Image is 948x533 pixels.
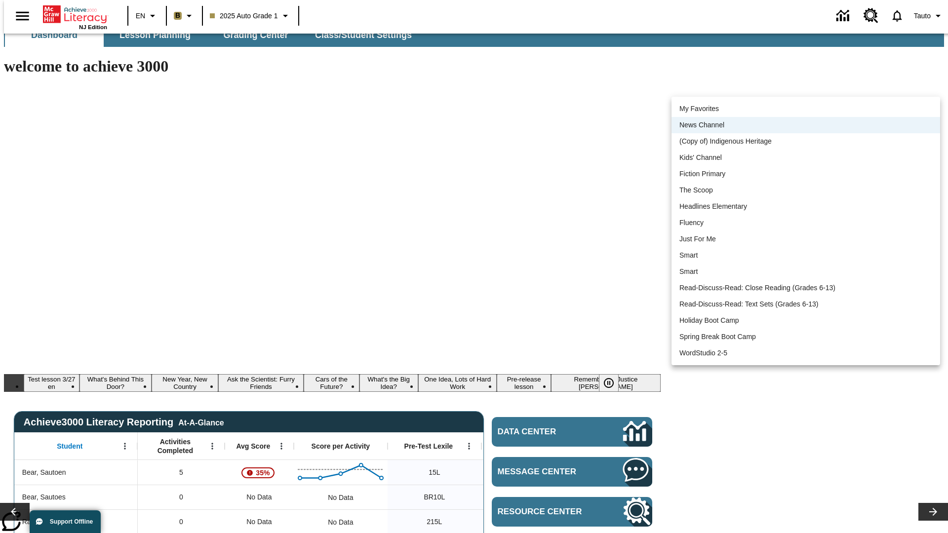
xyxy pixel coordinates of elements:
li: Read-Discuss-Read: Close Reading (Grades 6-13) [671,280,940,296]
li: My Favorites [671,101,940,117]
li: Kids' Channel [671,150,940,166]
li: Spring Break Boot Camp [671,329,940,345]
li: Fluency [671,215,940,231]
li: The Scoop [671,182,940,198]
li: Just For Me [671,231,940,247]
li: News Channel [671,117,940,133]
li: Fiction Primary [671,166,940,182]
li: Headlines Elementary [671,198,940,215]
li: Holiday Boot Camp [671,312,940,329]
li: (Copy of) Indigenous Heritage [671,133,940,150]
li: Smart [671,264,940,280]
li: Read-Discuss-Read: Text Sets (Grades 6-13) [671,296,940,312]
li: Smart [671,247,940,264]
li: WordStudio 2-5 [671,345,940,361]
